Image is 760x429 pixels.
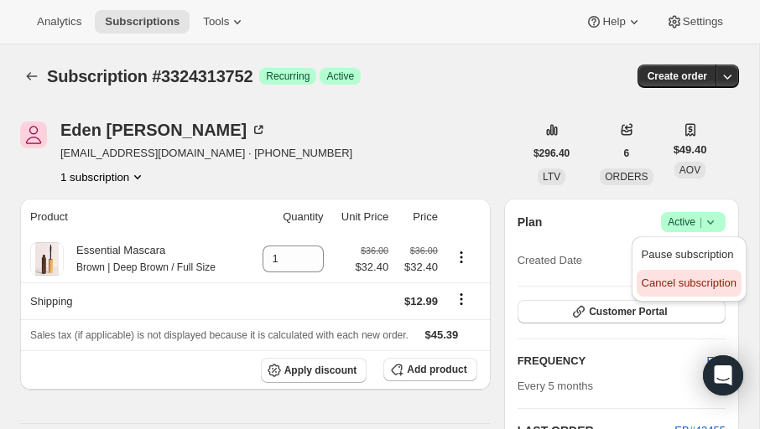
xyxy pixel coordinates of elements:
[518,300,726,323] button: Customer Portal
[361,246,388,256] small: $36.00
[60,121,267,138] div: Eden [PERSON_NAME]
[642,248,734,261] span: Pause subscription
[247,199,328,235] th: Quantity
[27,10,91,34] button: Analytics
[203,15,229,28] span: Tools
[404,295,438,308] span: $12.99
[668,214,719,230] span: Active
[605,171,648,183] span: ORDERS
[37,15,81,28] span: Analytics
[326,70,354,83] span: Active
[614,142,640,165] button: 6
[624,147,630,160] span: 6
[266,70,310,83] span: Recurring
[602,15,625,28] span: Help
[638,65,717,88] button: Create order
[448,290,475,308] button: Shipping actions
[393,199,443,235] th: Price
[703,355,743,395] div: Open Intercom Messenger
[679,164,700,176] span: AOV
[518,380,593,392] span: Every 5 months
[674,142,707,158] span: $49.40
[355,259,388,276] span: $32.40
[523,142,580,165] button: $296.40
[518,214,543,230] h2: Plan
[518,252,582,269] span: Created Date
[383,358,476,381] button: Add product
[20,121,47,148] span: Eden Beck
[707,353,726,370] span: Edit
[30,329,409,341] span: Sales tax (if applicable) is not displayed because it is calculated with each new order.
[95,10,190,34] button: Subscriptions
[193,10,256,34] button: Tools
[329,199,394,235] th: Unit Price
[637,241,742,268] button: Pause subscription
[700,215,702,229] span: |
[543,171,560,183] span: LTV
[534,147,570,160] span: $296.40
[425,328,459,341] span: $45.39
[448,248,475,266] button: Product actions
[76,261,216,273] small: Brown | Deep Brown / Full Size
[410,246,438,256] small: $36.00
[20,199,247,235] th: Product
[261,358,367,383] button: Apply discount
[642,277,737,289] span: Cancel subscription
[20,282,247,319] th: Shipping
[575,10,652,34] button: Help
[656,10,733,34] button: Settings
[637,270,742,297] button: Cancel subscription
[398,259,438,276] span: $32.40
[284,364,357,377] span: Apply discount
[60,145,352,162] span: [EMAIL_ADDRESS][DOMAIN_NAME] · [PHONE_NUMBER]
[407,363,466,376] span: Add product
[518,353,707,370] h2: FREQUENCY
[105,15,180,28] span: Subscriptions
[697,348,736,375] button: Edit
[47,67,252,85] span: Subscription #3324313752
[20,65,44,88] button: Subscriptions
[683,15,723,28] span: Settings
[589,305,667,318] span: Customer Portal
[64,242,216,276] div: Essential Mascara
[648,70,707,83] span: Create order
[60,168,146,185] button: Product actions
